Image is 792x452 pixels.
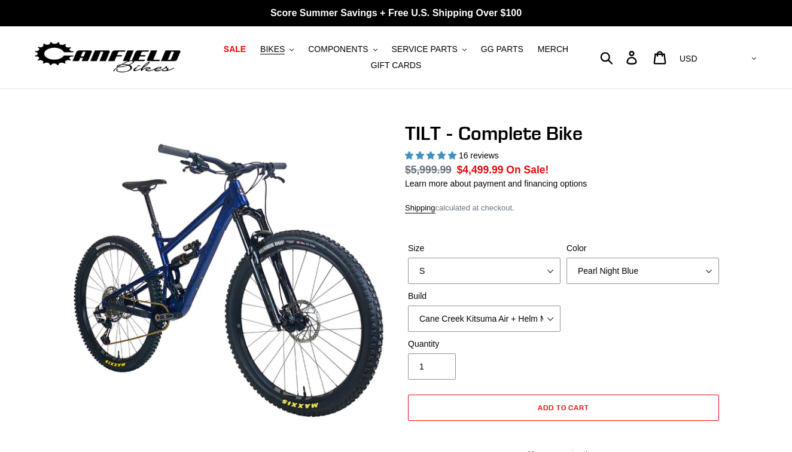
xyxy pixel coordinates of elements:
[532,41,574,57] a: MERCH
[506,162,549,178] span: On Sale!
[385,41,472,57] button: SERVICE PARTS
[405,202,722,214] div: calculated at checkout.
[481,44,523,54] span: GG PARTS
[391,44,457,54] span: SERVICE PARTS
[365,57,428,74] a: GIFT CARDS
[408,242,561,255] label: Size
[260,44,285,54] span: BIKES
[566,242,719,255] label: Color
[457,164,504,176] span: $4,499.99
[218,41,252,57] a: SALE
[405,203,435,213] a: Shipping
[72,124,385,436] img: TILT - Complete Bike
[538,44,568,54] span: MERCH
[408,338,561,350] label: Quantity
[459,151,499,160] span: 16 reviews
[475,41,529,57] a: GG PARTS
[405,122,722,145] h1: TILT - Complete Bike
[408,395,719,421] button: Add to cart
[405,179,587,188] a: Learn more about payment and financing options
[405,164,452,176] s: $5,999.99
[302,41,383,57] button: COMPONENTS
[405,151,459,160] span: 5.00 stars
[308,44,368,54] span: COMPONENTS
[33,39,182,77] img: Canfield Bikes
[538,403,590,412] span: Add to cart
[254,41,300,57] button: BIKES
[371,60,422,71] span: GIFT CARDS
[224,44,246,54] span: SALE
[408,290,561,303] label: Build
